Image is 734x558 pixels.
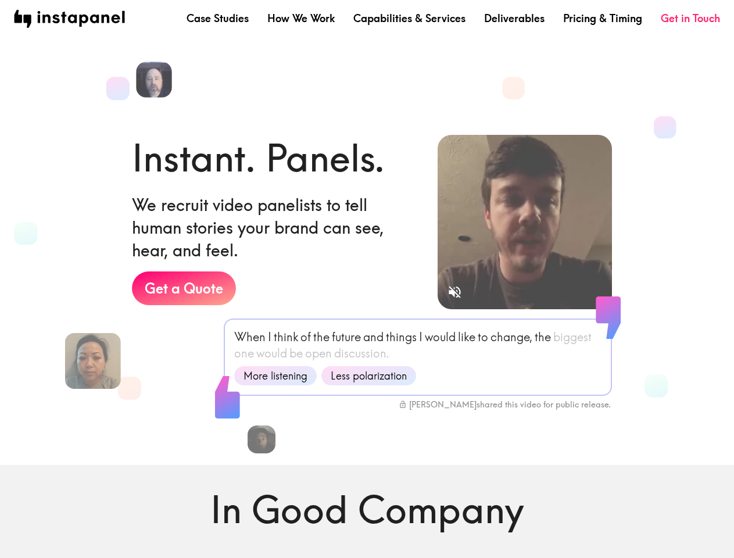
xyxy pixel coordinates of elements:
span: More listening [237,369,314,383]
span: of [300,329,311,345]
span: I [268,329,271,345]
a: Case Studies [187,11,249,26]
span: would [256,345,287,362]
img: Cory [248,425,275,453]
span: biggest [553,329,592,345]
span: things [386,329,417,345]
a: Get a Quote [132,271,236,305]
span: Less polarization [324,369,414,383]
span: future [332,329,361,345]
span: think [274,329,298,345]
span: to [478,329,488,345]
h1: In Good Company [33,484,702,536]
a: Capabilities & Services [353,11,466,26]
h6: We recruit video panelists to tell human stories your brand can see, hear, and feel. [132,194,419,262]
span: the [535,329,551,345]
span: When [234,329,266,345]
span: would [425,329,456,345]
span: I [419,329,423,345]
span: the [313,329,330,345]
span: and [363,329,384,345]
button: Sound is off [442,280,467,305]
span: one [234,345,254,362]
img: instapanel [14,10,125,28]
img: Lisa [65,333,120,389]
span: open [305,345,332,362]
img: Aaron [136,62,172,98]
span: change, [490,329,532,345]
span: discussion. [334,345,389,362]
a: Get in Touch [661,11,720,26]
h1: Instant. Panels. [132,132,385,184]
a: Deliverables [484,11,545,26]
div: [PERSON_NAME] shared this video for public release. [399,399,611,410]
a: How We Work [267,11,335,26]
span: like [458,329,475,345]
span: be [289,345,303,362]
a: Pricing & Timing [563,11,642,26]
